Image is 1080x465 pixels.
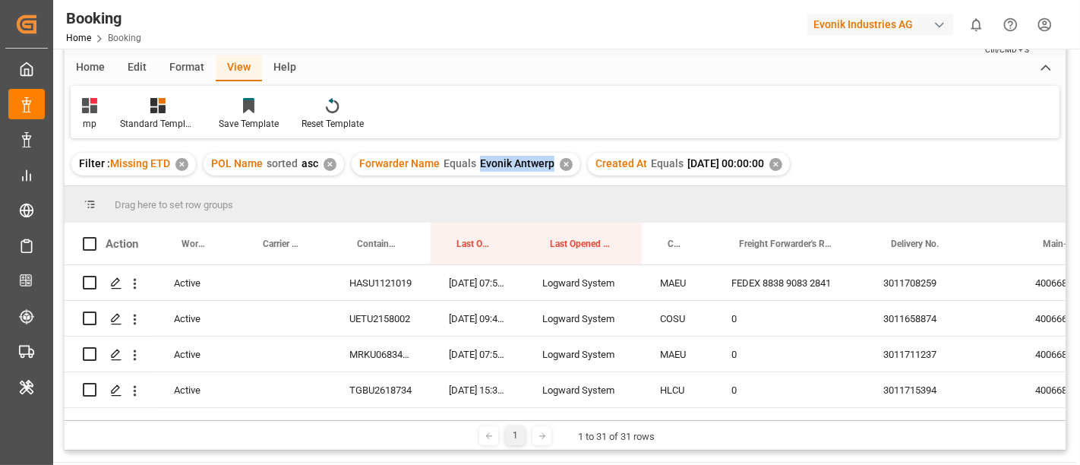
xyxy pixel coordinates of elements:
[331,372,431,407] div: TGBU2618734
[331,408,431,443] div: MSKU3545355
[324,158,336,171] div: ✕
[267,157,298,169] span: sorted
[642,372,713,407] div: HLCU
[219,117,279,131] div: Save Template
[651,157,684,169] span: Equals
[116,55,158,81] div: Edit
[642,301,713,336] div: COSU
[668,239,681,249] span: Carrier SCAC
[158,55,216,81] div: Format
[65,55,116,81] div: Home
[865,337,1017,372] div: 3011711237
[713,372,865,407] div: 0
[642,337,713,372] div: MAEU
[156,265,237,300] div: Active
[739,239,833,249] span: Freight Forwarder's Reference No.
[331,337,431,372] div: MRKU0683410
[595,157,647,169] span: Created At
[331,301,431,336] div: UETU2158002
[713,301,865,336] div: 0
[578,429,655,444] div: 1 to 31 of 31 rows
[713,408,865,443] div: FEDEX 8838 9124 3573
[959,8,993,42] button: show 0 new notifications
[302,157,318,169] span: asc
[156,372,237,407] div: Active
[357,239,399,249] span: Container No.
[66,7,141,30] div: Booking
[82,117,97,131] div: mp
[431,265,524,300] div: [DATE] 07:51:34
[807,10,959,39] button: Evonik Industries AG
[115,199,233,210] span: Drag here to set row groups
[431,337,524,372] div: [DATE] 07:59:09
[263,239,299,249] span: Carrier Booking No.
[550,239,610,249] span: Last Opened By
[993,8,1028,42] button: Help Center
[524,301,642,336] div: Logward System
[431,408,524,443] div: [DATE] 08:12:34
[524,408,642,443] div: Logward System
[524,265,642,300] div: Logward System
[891,239,939,249] span: Delivery No.
[79,157,110,169] span: Filter :
[769,158,782,171] div: ✕
[216,55,262,81] div: View
[865,301,1017,336] div: 3011658874
[865,408,1017,443] div: 3011708243
[713,265,865,300] div: FEDEX 8838 9083 2841
[865,372,1017,407] div: 3011715394
[985,44,1029,55] span: Ctrl/CMD + S
[331,265,431,300] div: HASU1121019
[642,265,713,300] div: MAEU
[182,239,205,249] span: Work Status
[66,33,91,43] a: Home
[560,158,573,171] div: ✕
[156,408,237,443] div: Active
[642,408,713,443] div: MAEU
[120,117,196,131] div: Standard Templates
[359,157,440,169] span: Forwarder Name
[506,426,525,445] div: 1
[687,157,764,169] span: [DATE] 00:00:00
[156,337,237,372] div: Active
[713,337,865,372] div: 0
[156,301,237,336] div: Active
[431,301,524,336] div: [DATE] 09:40:56
[302,117,364,131] div: Reset Template
[175,158,188,171] div: ✕
[807,14,953,36] div: Evonik Industries AG
[431,372,524,407] div: [DATE] 15:36:35
[110,157,170,169] span: Missing ETD
[211,157,263,169] span: POL Name
[524,372,642,407] div: Logward System
[262,55,308,81] div: Help
[106,237,138,251] div: Action
[524,337,642,372] div: Logward System
[480,157,554,169] span: Evonik Antwerp
[444,157,476,169] span: Equals
[456,239,492,249] span: Last Opened Date
[865,265,1017,300] div: 3011708259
